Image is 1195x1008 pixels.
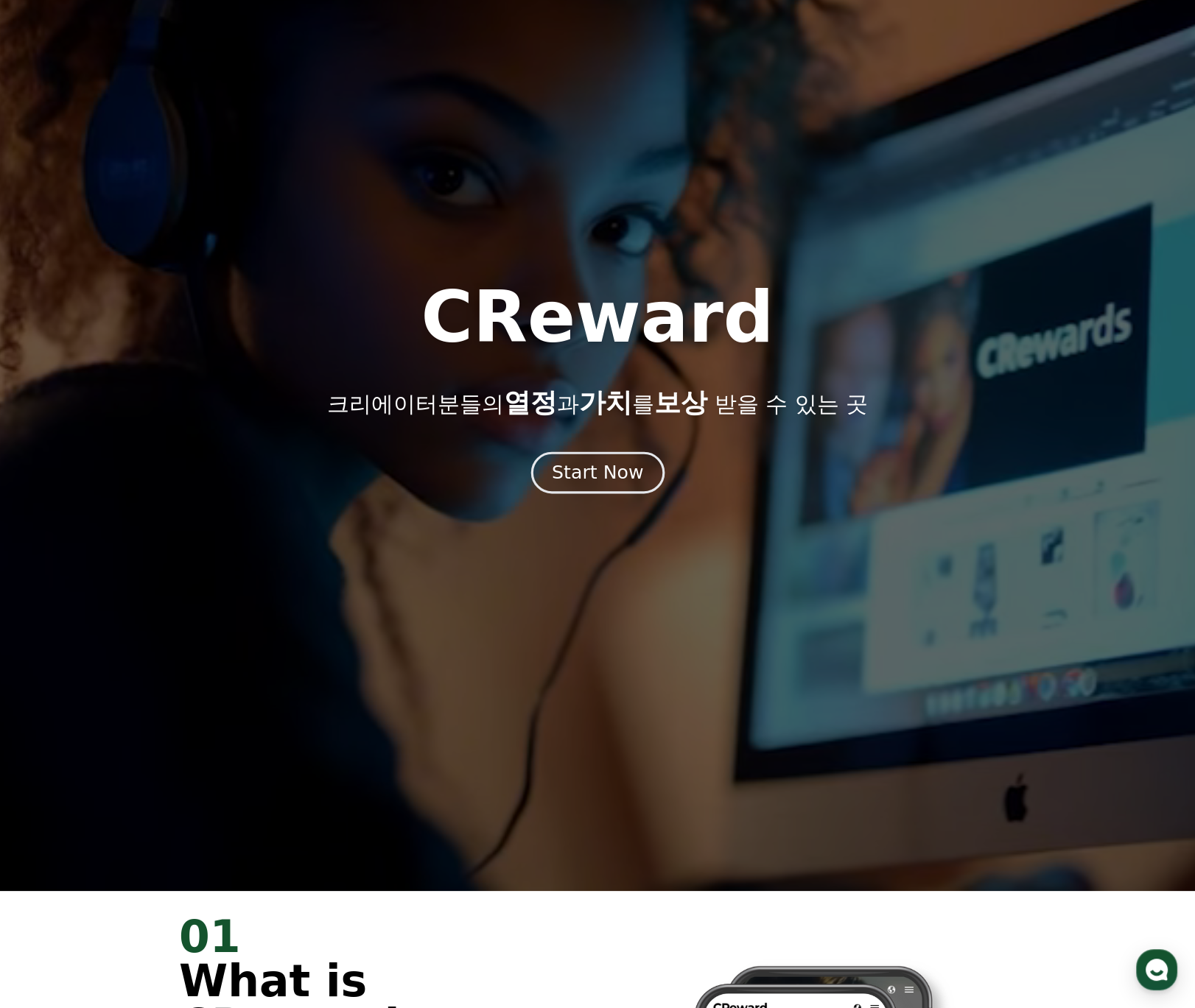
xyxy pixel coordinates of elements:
[327,388,868,417] p: 크리에이터분들의 과 를 받을 수 있는 곳
[534,468,662,482] a: Start Now
[504,387,557,417] span: 열정
[530,451,664,493] button: Start Now
[4,467,97,504] a: 홈
[552,460,643,485] div: Start Now
[179,914,580,959] div: 01
[579,387,632,417] span: 가치
[135,490,153,501] span: 대화
[228,489,245,501] span: 설정
[190,467,283,504] a: 설정
[421,282,774,353] h1: CReward
[46,489,55,501] span: 홈
[654,387,707,417] span: 보상
[97,467,190,504] a: 대화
